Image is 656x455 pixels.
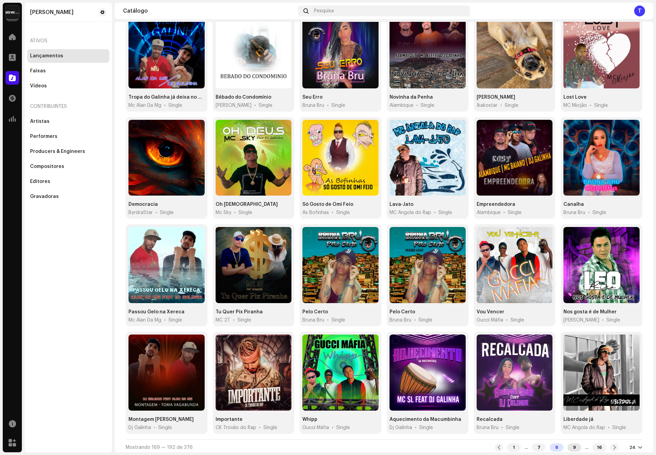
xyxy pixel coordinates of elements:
[154,424,155,431] span: •
[506,317,508,324] span: •
[123,8,295,14] div: Catálogo
[158,424,172,431] div: Single
[477,424,498,431] span: Bruna Bru
[592,443,606,452] div: 16
[594,102,608,109] div: Single
[27,145,109,158] re-m-nav-item: Producers & Engineers
[128,209,153,216] span: ByrdraStar
[336,209,350,216] div: Single
[327,317,329,324] span: •
[160,209,174,216] div: Single
[30,53,63,59] div: Lançamentos
[126,445,193,450] span: Mostrando 169 — 192 de 376
[259,424,261,431] span: •
[532,443,546,452] div: 7
[477,201,515,208] div: Empreendedora
[168,317,182,324] div: Single
[128,416,194,423] div: Montagem Toma Vagabunda
[168,102,182,109] div: Single
[477,416,503,423] div: Recalcada
[216,102,251,109] span: Yara Ya
[259,102,272,109] div: Single
[27,175,109,188] re-m-nav-item: Editores
[128,317,161,324] span: Mc Alan Da Mg
[563,102,587,109] span: MC Miojão
[216,424,256,431] span: CK Trovão do Rap
[550,443,563,452] div: 8
[389,201,413,208] div: Lava-Jato
[389,209,431,216] span: MC Angola do Rap
[27,130,109,143] re-m-nav-item: Performers
[434,209,436,216] span: •
[238,209,252,216] div: Single
[634,5,645,16] div: T
[592,209,606,216] div: Single
[30,194,59,199] div: Gravadoras
[389,102,413,109] span: Alambique
[30,68,46,74] div: Faixas
[414,317,416,324] span: •
[263,424,277,431] div: Single
[336,424,350,431] div: Single
[419,317,432,324] div: Single
[477,102,497,109] span: Ikakostar
[234,209,236,216] span: •
[27,98,109,115] re-a-nav-header: Contribuintes
[608,424,610,431] span: •
[606,317,620,324] div: Single
[30,119,50,124] div: Artistas
[510,317,524,324] div: Single
[602,317,604,324] span: •
[332,209,333,216] span: •
[389,424,412,431] span: Dj Galinha
[438,209,452,216] div: Single
[507,443,521,452] div: 1
[30,83,47,89] div: Vídeos
[128,102,161,109] span: Mc Alan Da Mg
[302,317,324,324] span: Bruna Bru
[389,309,415,315] div: Pelo Certo
[505,102,518,109] div: Single
[216,209,231,216] span: Mc Sky
[216,201,278,208] div: Oh Deus
[27,49,109,63] re-m-nav-item: Lançamentos
[27,64,109,78] re-m-nav-item: Faixas
[477,317,503,324] span: Gucci Máfia
[27,33,109,49] re-a-nav-header: Ativos
[216,309,263,315] div: Tu Quer Pix Piranha
[155,209,157,216] span: •
[332,424,333,431] span: •
[302,416,317,423] div: Whipp
[612,424,626,431] div: Single
[30,149,85,154] div: Producers & Engineers
[128,201,158,208] div: Democracia
[27,115,109,128] re-m-nav-item: Artistas
[314,8,334,14] span: Pesquisa
[327,102,329,109] span: •
[237,317,251,324] div: Single
[233,317,235,324] span: •
[415,424,416,431] span: •
[302,94,323,101] div: Seu Erro
[508,209,521,216] div: Single
[254,102,256,109] span: •
[27,79,109,93] re-m-nav-item: Vídeos
[27,190,109,203] re-m-nav-item: Gravadoras
[416,102,418,109] span: •
[501,424,503,431] span: •
[302,309,328,315] div: Pelo Certo
[477,209,501,216] span: Alambique
[590,102,591,109] span: •
[5,5,19,19] img: 408b884b-546b-4518-8448-1008f9c76b02
[629,445,635,450] div: 24
[477,94,515,101] div: Minha Cadela Doida
[128,424,151,431] span: Dj Galinha
[506,424,519,431] div: Single
[503,209,505,216] span: •
[216,317,230,324] span: MC 2T
[30,10,73,15] div: Yuri
[128,309,184,315] div: Passou Gelo na Xereca
[164,102,166,109] span: •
